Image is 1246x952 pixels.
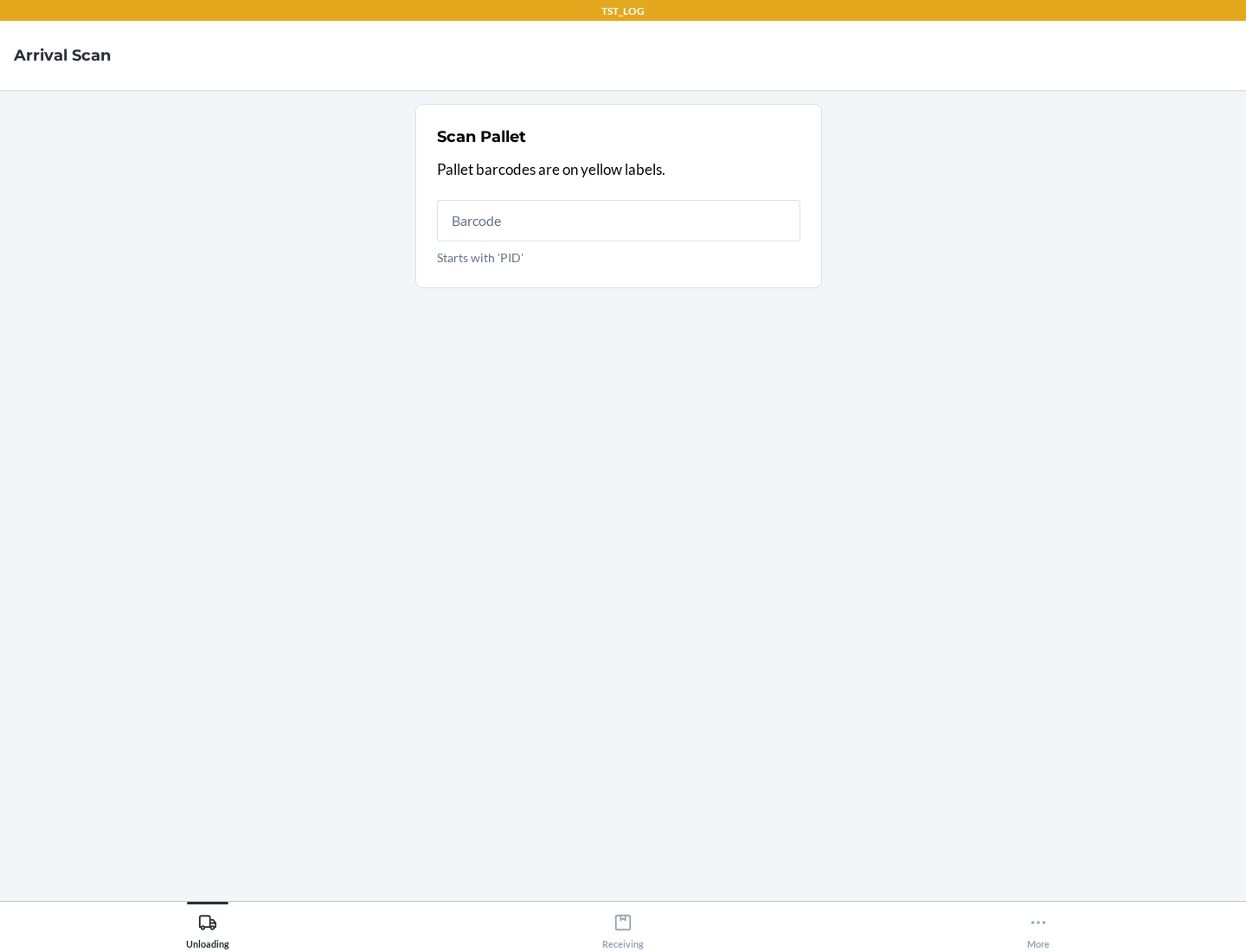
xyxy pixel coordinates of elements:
div: Receiving [602,906,644,949]
input: Starts with 'PID' [437,200,800,241]
p: TST_LOG [601,3,645,19]
p: Starts with 'PID' [437,248,800,267]
div: More [1027,906,1050,949]
h2: Scan Pallet [437,125,526,148]
h4: Arrival Scan [14,44,111,67]
button: More [831,902,1246,949]
p: Pallet barcodes are on yellow labels. [437,158,800,181]
button: Receiving [415,902,831,949]
div: Unloading [186,906,229,949]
